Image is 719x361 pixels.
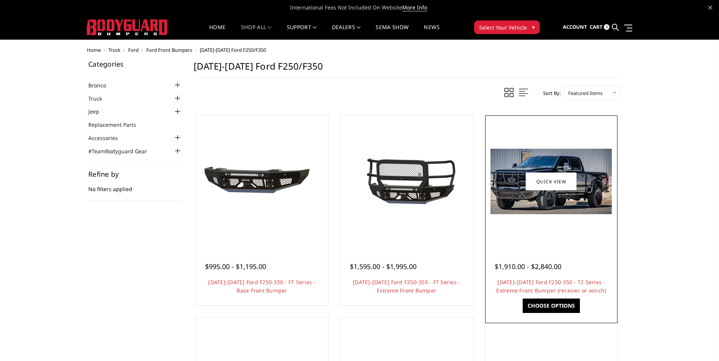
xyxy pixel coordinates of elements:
span: [DATE]-[DATE] Ford F250/F350 [200,47,266,53]
span: $995.00 - $1,195.00 [205,262,266,271]
img: 2023-2025 Ford F250-350 - T2 Series - Extreme Front Bumper (receiver or winch) [490,149,612,214]
a: 2023-2025 Ford F250-350 - T2 Series - Extreme Front Bumper (receiver or winch) 2023-2025 Ford F25... [487,117,616,246]
div: No filters applied [88,171,182,201]
span: 0 [604,24,609,30]
span: $1,910.00 - $2,840.00 [495,262,561,271]
a: 2023-2025 Ford F250-350 - FT Series - Extreme Front Bumper 2023-2025 Ford F250-350 - FT Series - ... [342,117,471,246]
a: Jeep [88,107,109,115]
img: BODYGUARD BUMPERS [87,19,168,35]
a: [DATE]-[DATE] Ford F250-350 - FT Series - Extreme Front Bumper [353,279,460,294]
span: Account [563,23,587,30]
a: Quick view [526,173,576,190]
h5: Categories [88,61,182,67]
span: Cart [590,23,603,30]
a: shop all [241,25,272,39]
h5: Refine by [88,171,182,177]
span: $1,595.00 - $1,995.00 [350,262,417,271]
a: 2023-2025 Ford F250-350 - FT Series - Base Front Bumper [197,117,326,246]
a: Account [563,17,587,37]
label: Sort By: [539,87,561,99]
a: Cart 0 [590,17,609,37]
a: [DATE]-[DATE] Ford F250-350 - T2 Series - Extreme Front Bumper (receiver or winch) [496,279,606,294]
a: Home [87,47,101,53]
a: Dealers [332,25,361,39]
a: #TeamBodyguard Gear [88,147,157,155]
a: SEMA Show [376,25,409,39]
a: Ford [128,47,139,53]
span: ▾ [532,23,535,31]
a: Accessories [88,134,127,142]
a: News [424,25,439,39]
a: [DATE]-[DATE] Ford F250-350 - FT Series - Base Front Bumper [208,279,315,294]
a: Home [209,25,226,39]
a: Choose Options [523,299,580,313]
a: Truck [88,95,111,103]
h1: [DATE]-[DATE] Ford F250/F350 [194,61,620,78]
a: Ford Front Bumpers [146,47,192,53]
button: Select Your Vehicle [474,20,540,34]
a: Bronco [88,81,116,89]
span: Select Your Vehicle [479,23,527,31]
a: Replacement Parts [88,121,146,129]
img: 2023-2025 Ford F250-350 - FT Series - Base Front Bumper [201,153,323,210]
a: Truck [108,47,121,53]
a: Support [287,25,317,39]
a: More Info [402,4,427,11]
